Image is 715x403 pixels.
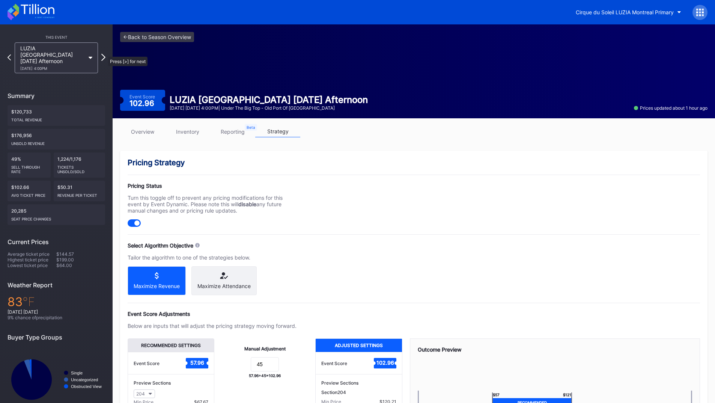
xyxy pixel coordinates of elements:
[492,392,500,398] div: $ 57
[321,380,396,386] div: Preview Sections
[376,359,394,366] text: 102.96
[129,94,155,100] div: Event Score
[249,373,281,378] div: 57.96 + 45 = 102.96
[255,126,300,137] a: strategy
[170,105,368,111] div: [DATE] [DATE] 4:00PM | Under the Big Top - Old Port of [GEOGRAPHIC_DATA]
[238,201,256,207] strong: disable
[71,371,83,375] text: Single
[71,384,102,389] text: Obstructed View
[8,204,105,225] div: 20,285
[128,311,700,317] div: Event Score Adjustments
[134,283,180,289] div: Maximize Revenue
[56,263,105,268] div: $64.00
[244,346,286,352] div: Manual Adjustment
[128,254,297,261] div: Tailor the algorithm to one of the strategies below.
[57,190,102,198] div: Revenue per ticket
[128,195,297,214] div: Turn this toggle off to prevent any pricing modifications for this event by Event Dynamic. Please...
[8,263,56,268] div: Lowest ticket price
[197,283,251,289] div: Maximize Attendance
[8,105,105,126] div: $120,733
[128,242,193,249] div: Select Algorithm Objective
[170,94,368,105] div: LUZIA [GEOGRAPHIC_DATA] [DATE] Afternoon
[165,126,210,137] a: inventory
[134,389,155,398] button: 204
[71,377,98,382] text: Uncategorized
[54,181,105,201] div: $50.31
[11,115,101,122] div: Total Revenue
[11,214,101,221] div: seat price changes
[418,346,692,353] div: Outcome Preview
[11,190,47,198] div: Avg ticket price
[563,392,572,398] div: $ 121
[8,281,105,289] div: Weather Report
[570,5,687,19] button: Cirque du Soleil LUZIA Montreal Primary
[8,35,105,39] div: This Event
[128,339,214,352] div: Recommended Settings
[128,183,297,189] div: Pricing Status
[8,294,105,309] div: 83
[11,138,101,146] div: Unsold Revenue
[134,380,208,386] div: Preview Sections
[56,257,105,263] div: $199.00
[321,361,347,366] div: Event Score
[20,66,85,71] div: [DATE] 4:00PM
[8,315,105,320] div: 9 % chance of precipitation
[8,251,56,257] div: Average ticket price
[134,361,160,366] div: Event Score
[576,9,674,15] div: Cirque du Soleil LUZIA Montreal Primary
[128,158,700,167] div: Pricing Strategy
[120,32,194,42] a: <-Back to Season Overview
[11,162,47,174] div: Sell Through Rate
[23,294,35,309] span: ℉
[316,339,402,352] div: Adjusted Settings
[210,126,255,137] a: reporting
[8,334,105,341] div: Buyer Type Groups
[128,323,297,329] div: Below are inputs that will adjust the pricing strategy moving forward.
[129,100,156,107] div: 102.96
[54,152,105,178] div: 1,224/1,176
[8,181,51,201] div: $102.66
[8,238,105,246] div: Current Prices
[120,126,165,137] a: overview
[8,92,105,100] div: Summary
[57,162,102,174] div: Tickets Unsold/Sold
[190,359,204,366] text: 57.96
[56,251,105,257] div: $144.57
[321,389,396,395] div: Section 204
[8,152,51,178] div: 49%
[20,45,85,71] div: LUZIA [GEOGRAPHIC_DATA] [DATE] Afternoon
[136,391,145,397] div: 204
[8,129,105,149] div: $176,956
[8,257,56,263] div: Highest ticket price
[8,309,105,315] div: [DATE] [DATE]
[634,105,707,111] div: Prices updated about 1 hour ago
